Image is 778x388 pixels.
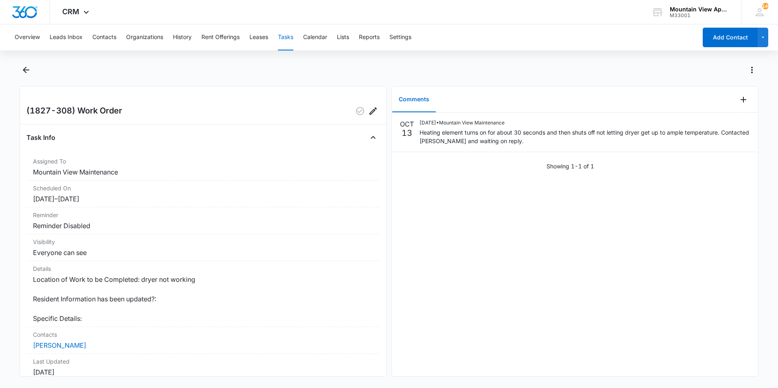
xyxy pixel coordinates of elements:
[420,119,750,126] p: [DATE] • Mountain View Maintenance
[303,24,327,50] button: Calendar
[367,105,380,118] button: Edit
[359,24,380,50] button: Reports
[337,24,349,50] button: Lists
[670,6,729,13] div: account name
[249,24,268,50] button: Leases
[26,105,122,118] h2: (1827-308) Work Order
[546,162,594,170] p: Showing 1-1 of 1
[126,24,163,50] button: Organizations
[33,248,373,257] dd: Everyone can see
[33,221,373,231] dd: Reminder Disabled
[15,24,40,50] button: Overview
[400,119,414,129] p: OCT
[26,261,380,327] div: DetailsLocation of Work to be Completed: dryer not working Resident Information has been updated?...
[367,131,380,144] button: Close
[62,7,79,16] span: CRM
[278,24,293,50] button: Tasks
[33,275,373,323] dd: Location of Work to be Completed: dryer not working Resident Information has been updated?: Speci...
[92,24,116,50] button: Contacts
[402,129,412,137] p: 13
[26,154,380,181] div: Assigned ToMountain View Maintenance
[20,63,32,76] button: Back
[26,133,55,142] h4: Task Info
[392,87,436,112] button: Comments
[762,3,769,9] div: notifications count
[703,28,758,47] button: Add Contact
[201,24,240,50] button: Rent Offerings
[33,211,373,219] dt: Reminder
[50,24,83,50] button: Leads Inbox
[33,264,373,273] dt: Details
[745,63,758,76] button: Actions
[33,194,373,204] dd: [DATE] – [DATE]
[33,330,373,339] dt: Contacts
[33,357,373,366] dt: Last Updated
[33,184,373,192] dt: Scheduled On
[26,207,380,234] div: ReminderReminder Disabled
[26,181,380,207] div: Scheduled On[DATE]–[DATE]
[26,327,380,354] div: Contacts[PERSON_NAME]
[33,238,373,246] dt: Visibility
[420,128,750,145] p: Heating element turns on for about 30 seconds and then shuts off not letting dryer get up to ampl...
[670,13,729,18] div: account id
[762,3,769,9] span: 146
[737,93,750,106] button: Add Comment
[173,24,192,50] button: History
[389,24,411,50] button: Settings
[33,367,373,377] dd: [DATE]
[26,354,380,381] div: Last Updated[DATE]
[33,167,373,177] dd: Mountain View Maintenance
[33,157,373,166] dt: Assigned To
[33,341,86,349] a: [PERSON_NAME]
[26,234,380,261] div: VisibilityEveryone can see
